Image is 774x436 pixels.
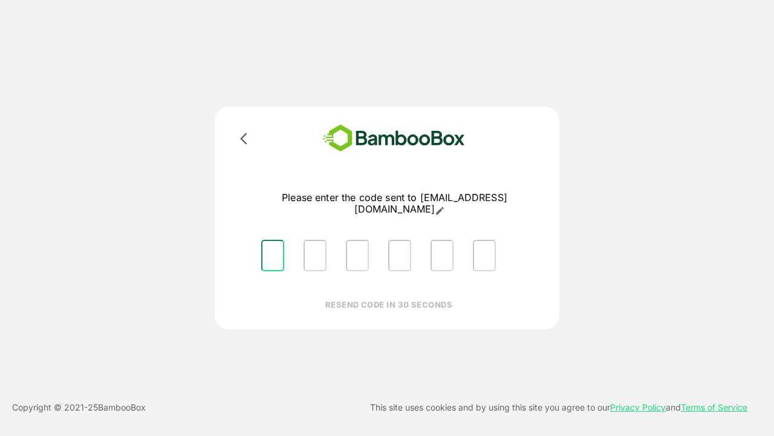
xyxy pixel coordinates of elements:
input: Please enter OTP character 6 [473,240,496,271]
input: Please enter OTP character 2 [304,240,327,271]
p: This site uses cookies and by using this site you agree to our and [370,400,747,415]
input: Please enter OTP character 4 [388,240,411,271]
p: Please enter the code sent to [EMAIL_ADDRESS][DOMAIN_NAME] [252,192,538,216]
input: Please enter OTP character 3 [346,240,369,271]
a: Privacy Policy [610,402,666,412]
a: Terms of Service [681,402,747,412]
img: bamboobox [305,121,483,156]
input: Please enter OTP character 1 [261,240,284,271]
input: Please enter OTP character 5 [431,240,454,271]
p: Copyright © 2021- 25 BambooBox [12,400,146,415]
